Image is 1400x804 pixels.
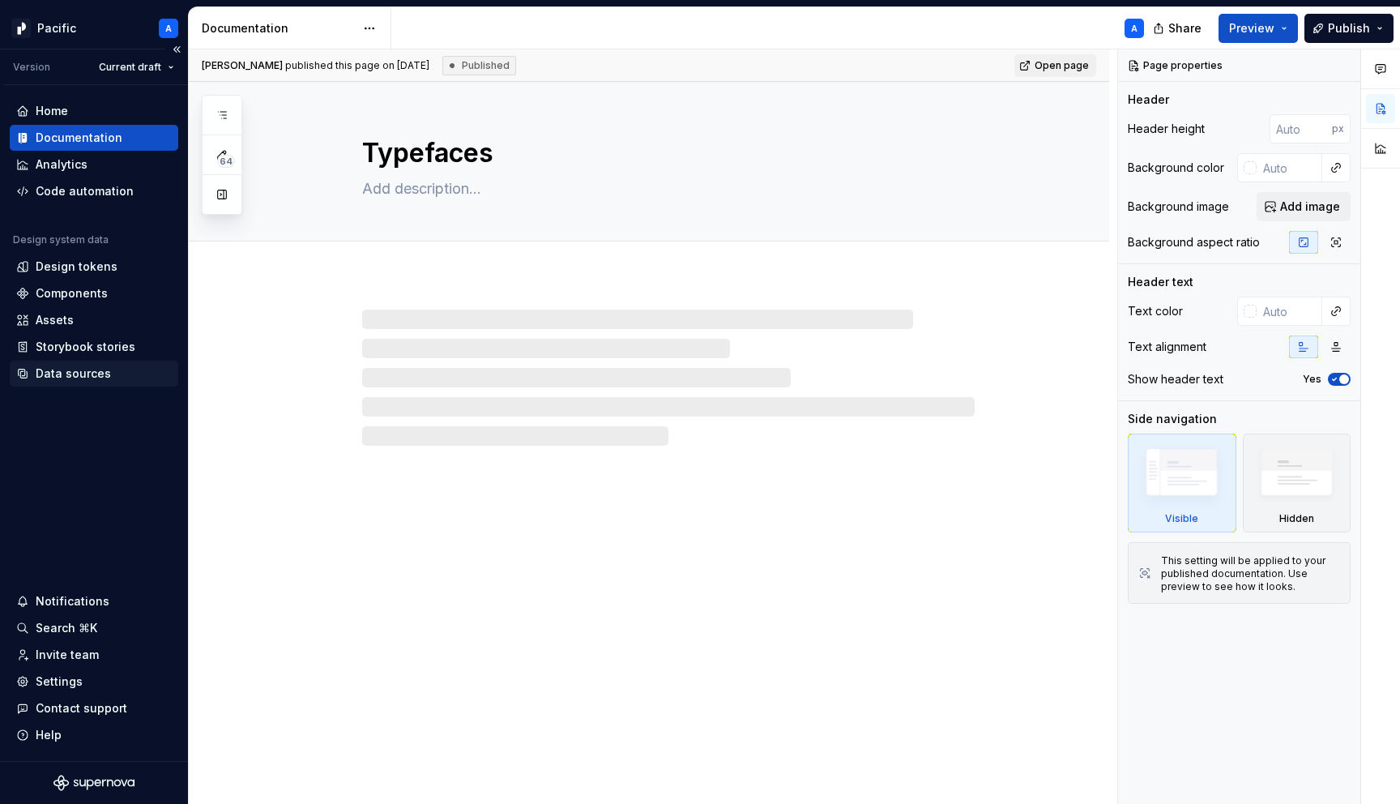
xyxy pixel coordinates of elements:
[10,642,178,668] a: Invite team
[1131,22,1137,35] div: A
[1328,20,1370,36] span: Publish
[53,775,134,791] svg: Supernova Logo
[202,20,355,36] div: Documentation
[1128,339,1206,355] div: Text alignment
[1128,411,1217,427] div: Side navigation
[99,61,161,74] span: Current draft
[1128,303,1183,319] div: Text color
[36,156,87,173] div: Analytics
[36,339,135,355] div: Storybook stories
[11,19,31,38] img: 8d0dbd7b-a897-4c39-8ca0-62fbda938e11.png
[1229,20,1274,36] span: Preview
[1145,14,1212,43] button: Share
[10,125,178,151] a: Documentation
[1279,512,1314,525] div: Hidden
[36,620,97,636] div: Search ⌘K
[1128,234,1260,250] div: Background aspect ratio
[36,700,127,716] div: Contact support
[165,22,172,35] div: A
[1257,192,1351,221] button: Add image
[10,307,178,333] a: Assets
[36,259,117,275] div: Design tokens
[10,98,178,124] a: Home
[1219,14,1298,43] button: Preview
[1304,14,1394,43] button: Publish
[13,233,109,246] div: Design system data
[10,254,178,280] a: Design tokens
[1128,121,1205,137] div: Header height
[36,103,68,119] div: Home
[10,588,178,614] button: Notifications
[37,20,76,36] div: Pacific
[1280,199,1340,215] span: Add image
[36,285,108,301] div: Components
[3,11,185,45] button: PacificA
[36,593,109,609] div: Notifications
[202,59,283,71] span: [PERSON_NAME]
[36,674,83,690] div: Settings
[10,361,178,387] a: Data sources
[10,615,178,641] button: Search ⌘K
[1014,54,1096,77] a: Open page
[1161,554,1340,593] div: This setting will be applied to your published documentation. Use preview to see how it looks.
[202,59,429,72] span: published this page on [DATE]
[1128,274,1193,290] div: Header text
[36,366,111,382] div: Data sources
[36,130,122,146] div: Documentation
[1128,199,1229,215] div: Background image
[217,155,235,168] span: 64
[1332,122,1344,135] p: px
[10,152,178,177] a: Analytics
[1128,92,1169,108] div: Header
[10,722,178,748] button: Help
[36,647,99,663] div: Invite team
[1257,153,1322,182] input: Auto
[1128,434,1236,532] div: Visible
[1257,297,1322,326] input: Auto
[13,61,50,74] div: Version
[1270,114,1332,143] input: Auto
[10,178,178,204] a: Code automation
[10,334,178,360] a: Storybook stories
[10,695,178,721] button: Contact support
[1168,20,1202,36] span: Share
[359,134,971,173] textarea: Typefaces
[1303,373,1321,386] label: Yes
[1128,371,1223,387] div: Show header text
[10,669,178,695] a: Settings
[165,38,188,61] button: Collapse sidebar
[442,56,516,75] div: Published
[92,56,181,79] button: Current draft
[36,312,74,328] div: Assets
[1035,59,1089,72] span: Open page
[10,280,178,306] a: Components
[1165,512,1198,525] div: Visible
[1128,160,1224,176] div: Background color
[36,183,134,199] div: Code automation
[36,727,62,743] div: Help
[1243,434,1351,532] div: Hidden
